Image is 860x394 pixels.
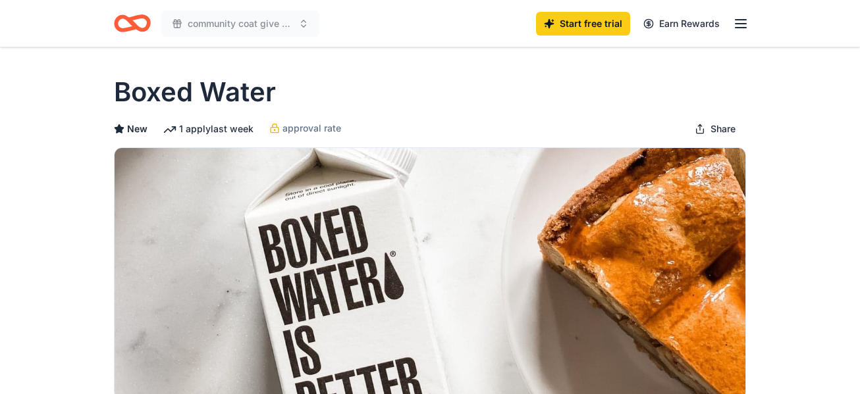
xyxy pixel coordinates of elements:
span: approval rate [282,120,341,136]
button: Share [684,116,746,142]
a: approval rate [269,120,341,136]
div: 1 apply last week [163,121,254,137]
h1: Boxed Water [114,74,276,111]
a: Earn Rewards [635,12,728,36]
a: Home [114,8,151,39]
a: Start free trial [536,12,630,36]
span: community coat give away [188,16,293,32]
span: New [127,121,148,137]
span: Share [711,121,736,137]
button: community coat give away [161,11,319,37]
